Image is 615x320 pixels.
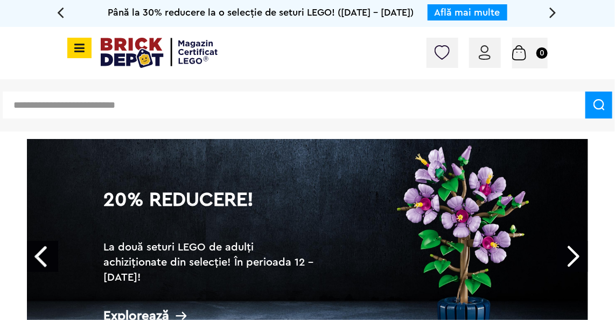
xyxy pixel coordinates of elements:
span: Până la 30% reducere la o selecție de seturi LEGO! ([DATE] - [DATE]) [108,8,414,17]
a: Next [557,241,588,272]
small: 0 [536,47,548,59]
a: Prev [27,241,58,272]
a: Află mai multe [435,8,500,17]
h2: La două seturi LEGO de adulți achiziționate din selecție! În perioada 12 - [DATE]! [103,240,319,285]
h1: 20% Reducere! [103,190,319,229]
